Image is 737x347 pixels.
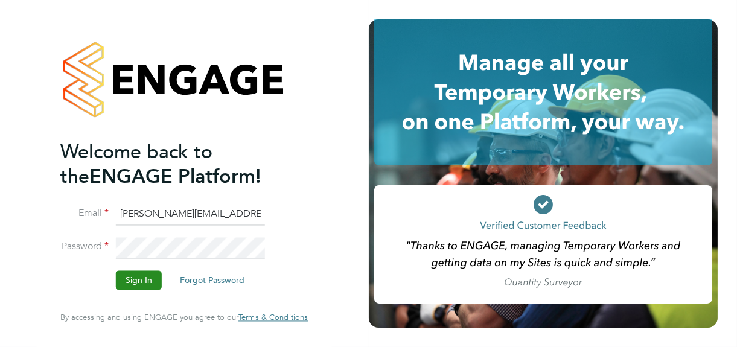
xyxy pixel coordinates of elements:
span: Welcome back to the [60,140,212,188]
h2: ENGAGE Platform! [60,139,296,189]
a: Terms & Conditions [238,313,308,323]
button: Sign In [116,271,162,290]
label: Password [60,241,109,253]
label: Email [60,207,109,220]
input: Enter your work email... [116,203,265,225]
button: Forgot Password [170,271,254,290]
span: By accessing and using ENGAGE you agree to our [60,313,308,323]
